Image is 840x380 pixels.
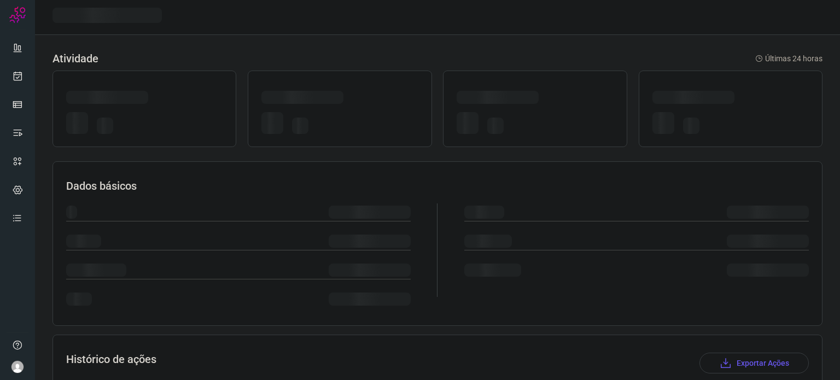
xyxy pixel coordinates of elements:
[66,179,809,192] h3: Dados básicos
[755,53,822,65] p: Últimas 24 horas
[9,7,26,23] img: Logo
[52,52,98,65] h3: Atividade
[66,353,156,373] h3: Histórico de ações
[11,360,24,373] img: avatar-user-boy.jpg
[699,353,809,373] button: Exportar Ações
